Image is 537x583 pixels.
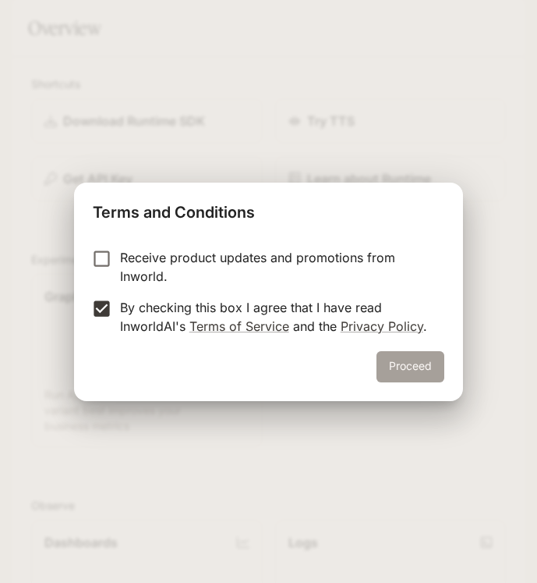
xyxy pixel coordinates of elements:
p: By checking this box I agree that I have read InworldAI's and the . [120,298,432,336]
a: Terms of Service [189,318,289,334]
a: Privacy Policy [341,318,423,334]
p: Receive product updates and promotions from Inworld. [120,248,432,286]
button: Proceed [376,351,444,382]
h2: Terms and Conditions [74,183,462,236]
